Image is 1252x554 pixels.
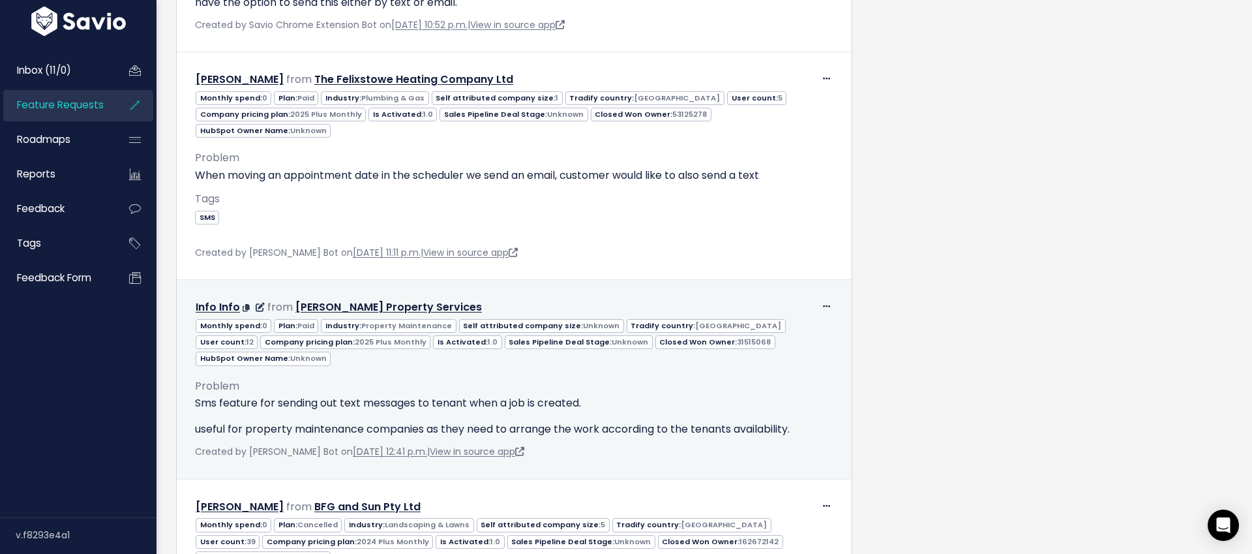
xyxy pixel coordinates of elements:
[274,91,318,105] span: Plan:
[290,109,362,119] span: 2025 Plus Monthly
[391,18,468,31] a: [DATE] 10:52 p.m.
[368,108,437,121] span: Is Activated:
[195,395,833,411] p: Sms feature for sending out text messages to tenant when a job is created.
[3,263,108,293] a: Feedback form
[3,159,108,189] a: Reports
[196,300,240,315] a: Info Info
[17,271,91,285] span: Feedback form
[196,72,284,87] a: [PERSON_NAME]
[262,93,267,103] span: 0
[297,519,338,530] span: Cancelled
[196,535,260,549] span: User count:
[490,536,500,547] span: 1.0
[196,108,366,121] span: Company pricing plan:
[583,320,619,331] span: Unknown
[246,536,256,547] span: 39
[3,90,108,120] a: Feature Requests
[196,124,331,138] span: HubSpot Owner Name:
[314,72,513,87] a: The Felixstowe Heating Company Ltd
[612,337,648,347] span: Unknown
[3,194,108,224] a: Feedback
[28,7,129,36] img: logo-white.9d6f32f41409.svg
[440,108,588,121] span: Sales Pipeline Deal Stage:
[17,98,104,112] span: Feature Requests
[262,535,433,549] span: Company pricing plan:
[196,319,271,333] span: Monthly spend:
[195,150,239,165] span: Problem
[3,228,108,258] a: Tags
[195,246,518,259] span: Created by [PERSON_NAME] Bot on |
[423,246,518,259] a: View in source app
[601,519,605,530] span: 5
[727,91,786,105] span: User count:
[612,518,771,532] span: Tradify country:
[385,519,469,530] span: Landscaping & Lawns
[353,246,421,259] a: [DATE] 11:11 p.m.
[433,335,501,349] span: Is Activated:
[488,337,498,347] span: 1.0
[17,236,41,250] span: Tags
[361,320,452,331] span: Property Maintenance
[423,109,433,119] span: 1.0
[3,125,108,155] a: Roadmaps
[477,518,610,532] span: Self attributed company size:
[655,335,775,349] span: Closed Won Owner:
[681,519,767,530] span: [GEOGRAPHIC_DATA]
[459,319,624,333] span: Self attributed company size:
[314,499,421,514] a: BFG and Sun Pty Ltd
[430,445,524,458] a: View in source app
[695,320,781,331] span: [GEOGRAPHIC_DATA]
[297,320,314,331] span: Paid
[196,91,271,105] span: Monthly spend:
[195,422,833,437] p: useful for property maintenance companies as they need to arrange the work according to the tenan...
[739,536,779,547] span: 162672142
[262,320,267,331] span: 0
[3,55,108,85] a: Inbox (11/0)
[262,519,267,530] span: 0
[195,211,219,224] span: SMS
[297,93,314,103] span: Paid
[246,337,254,347] span: 12
[195,168,833,183] p: When moving an appointment date in the scheduler we send an email, customer would like to also se...
[17,132,70,146] span: Roadmaps
[17,167,55,181] span: Reports
[196,499,284,514] a: [PERSON_NAME]
[672,109,707,119] span: 53125278
[286,72,312,87] span: from
[658,535,783,549] span: Closed Won Owner:
[290,125,327,136] span: Unknown
[196,518,271,532] span: Monthly spend:
[195,445,524,458] span: Created by [PERSON_NAME] Bot on |
[737,337,771,347] span: 31515068
[290,353,327,363] span: Unknown
[505,335,653,349] span: Sales Pipeline Deal Stage:
[614,536,651,547] span: Unknown
[361,93,425,103] span: Plumbing & Gas
[547,109,584,119] span: Unknown
[321,91,428,105] span: Industry:
[355,337,426,347] span: 2025 Plus Monthly
[627,319,786,333] span: Tradify country:
[17,202,65,215] span: Feedback
[353,445,427,458] a: [DATE] 12:41 p.m.
[778,93,782,103] span: 5
[16,518,156,552] div: v.f8293e4a1
[321,319,456,333] span: Industry:
[1208,510,1239,541] div: Open Intercom Messenger
[274,518,342,532] span: Plan:
[432,91,563,105] span: Self attributed company size:
[195,18,565,31] span: Created by Savio Chrome Extension Bot on |
[357,536,429,547] span: 2024 Plus Monthly
[295,300,482,315] a: [PERSON_NAME] Property Services
[436,535,504,549] span: Is Activated:
[507,535,655,549] span: Sales Pipeline Deal Stage:
[195,210,219,223] a: SMS
[195,378,239,393] span: Problem
[286,499,312,514] span: from
[634,93,720,103] span: [GEOGRAPHIC_DATA]
[196,352,331,365] span: HubSpot Owner Name:
[267,300,293,315] span: from
[344,518,473,532] span: Industry:
[260,335,430,349] span: Company pricing plan:
[195,191,220,206] span: Tags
